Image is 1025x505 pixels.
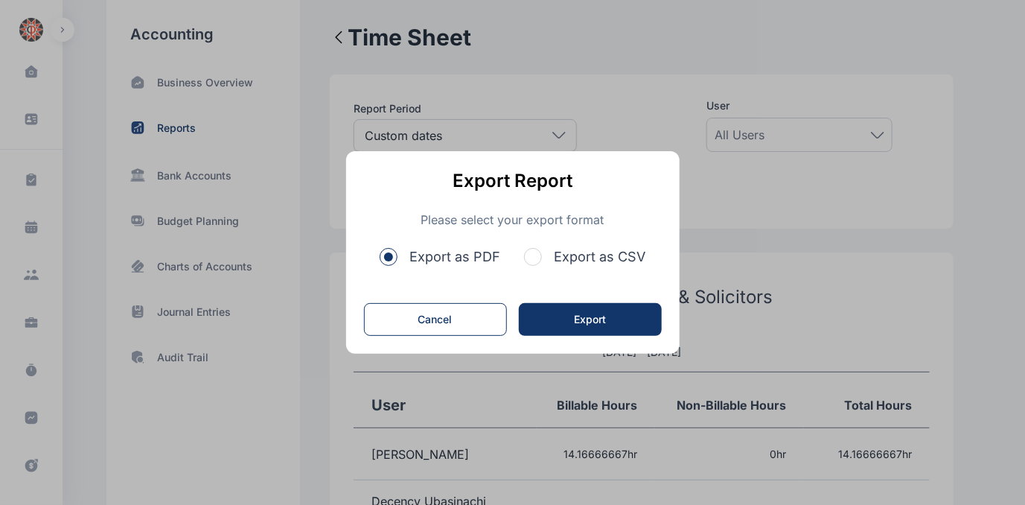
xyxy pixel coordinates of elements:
[421,211,604,229] div: Please select your export format
[409,247,500,267] span: Export as PDF
[519,303,662,336] button: Export
[543,312,638,327] div: Export
[380,247,500,267] button: Export as PDF
[524,247,645,267] button: Export as CSV
[554,247,645,267] span: Export as CSV
[453,169,572,193] div: Export Report
[364,303,507,336] button: Cancel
